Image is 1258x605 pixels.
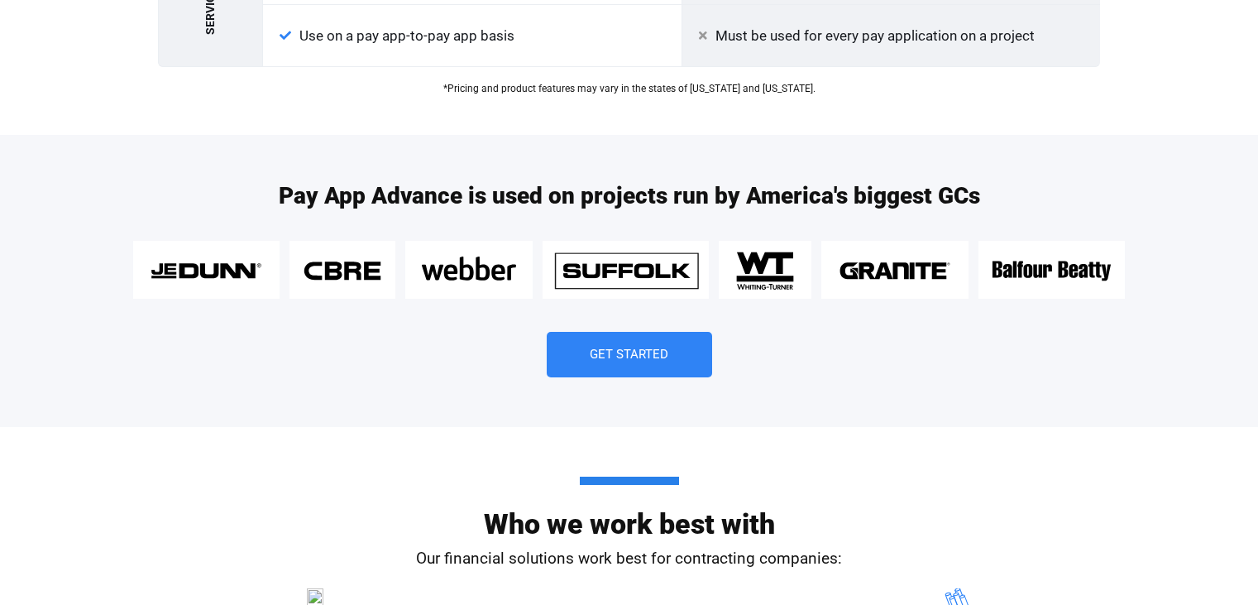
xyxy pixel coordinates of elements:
h3: Pay App Advance is used on projects run by America's biggest GCs [133,185,1126,208]
div: Must be used for every pay application on a project [682,5,1101,67]
p: Our financial solutions work best for contracting companies: [158,547,1101,571]
div: *Pricing and product features may vary in the states of [US_STATE] and [US_STATE]. [158,84,1101,94]
a: Get Started [547,332,712,377]
span: Get Started [590,348,668,361]
h2: Who we work best with [158,477,1101,538]
div: Use on a pay app-to-pay app basis [262,5,682,67]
